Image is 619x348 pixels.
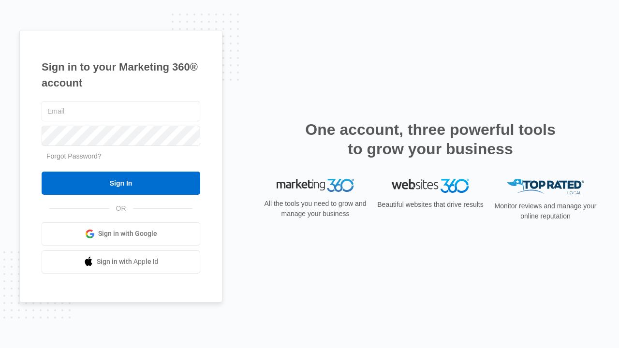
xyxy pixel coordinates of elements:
[277,179,354,192] img: Marketing 360
[42,101,200,121] input: Email
[507,179,584,195] img: Top Rated Local
[261,199,369,219] p: All the tools you need to grow and manage your business
[97,257,159,267] span: Sign in with Apple Id
[98,229,157,239] span: Sign in with Google
[42,172,200,195] input: Sign In
[392,179,469,193] img: Websites 360
[42,222,200,246] a: Sign in with Google
[302,120,559,159] h2: One account, three powerful tools to grow your business
[491,201,600,221] p: Monitor reviews and manage your online reputation
[376,200,485,210] p: Beautiful websites that drive results
[46,152,102,160] a: Forgot Password?
[109,203,133,214] span: OR
[42,250,200,274] a: Sign in with Apple Id
[42,59,200,91] h1: Sign in to your Marketing 360® account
